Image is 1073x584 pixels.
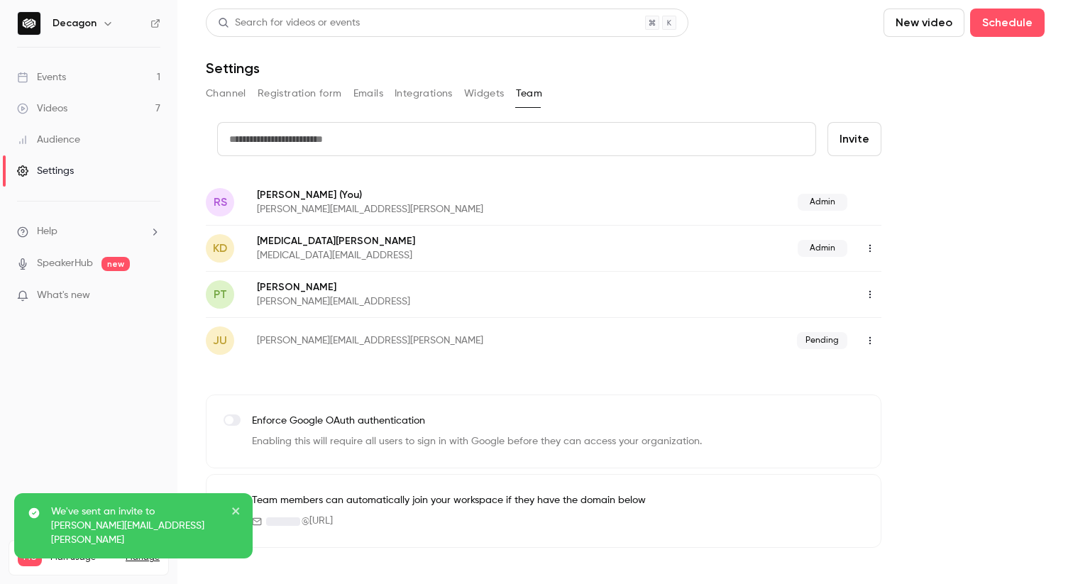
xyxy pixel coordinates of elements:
[252,493,646,508] p: Team members can automatically join your workspace if they have the domain below
[336,187,362,202] span: (You)
[18,12,40,35] img: Decagon
[797,332,847,349] span: Pending
[214,194,227,211] span: RS
[252,414,702,429] p: Enforce Google OAuth authentication
[257,202,641,216] p: [PERSON_NAME][EMAIL_ADDRESS][PERSON_NAME]
[257,234,607,248] p: [MEDICAL_DATA][PERSON_NAME]
[101,257,130,271] span: new
[970,9,1045,37] button: Schedule
[231,505,241,522] button: close
[206,60,260,77] h1: Settings
[257,334,640,348] p: [PERSON_NAME][EMAIL_ADDRESS][PERSON_NAME]
[17,101,67,116] div: Videos
[218,16,360,31] div: Search for videos or events
[17,224,160,239] li: help-dropdown-opener
[214,286,227,303] span: PT
[464,82,505,105] button: Widgets
[37,256,93,271] a: SpeakerHub
[213,332,227,349] span: ju
[516,82,543,105] button: Team
[37,288,90,303] span: What's new
[37,224,57,239] span: Help
[257,187,641,202] p: [PERSON_NAME]
[206,82,246,105] button: Channel
[884,9,964,37] button: New video
[51,505,221,547] p: We've sent an invite to [PERSON_NAME][EMAIL_ADDRESS][PERSON_NAME]
[827,122,881,156] button: Invite
[257,280,634,294] p: [PERSON_NAME]
[17,133,80,147] div: Audience
[213,240,227,257] span: KD
[258,82,342,105] button: Registration form
[53,16,97,31] h6: Decagon
[252,434,702,449] p: Enabling this will require all users to sign in with Google before they can access your organizat...
[302,514,333,529] span: @ [URL]
[17,70,66,84] div: Events
[257,294,634,309] p: [PERSON_NAME][EMAIL_ADDRESS]
[798,194,847,211] span: Admin
[798,240,847,257] span: Admin
[353,82,383,105] button: Emails
[17,164,74,178] div: Settings
[143,290,160,302] iframe: Noticeable Trigger
[257,248,607,263] p: [MEDICAL_DATA][EMAIL_ADDRESS]
[395,82,453,105] button: Integrations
